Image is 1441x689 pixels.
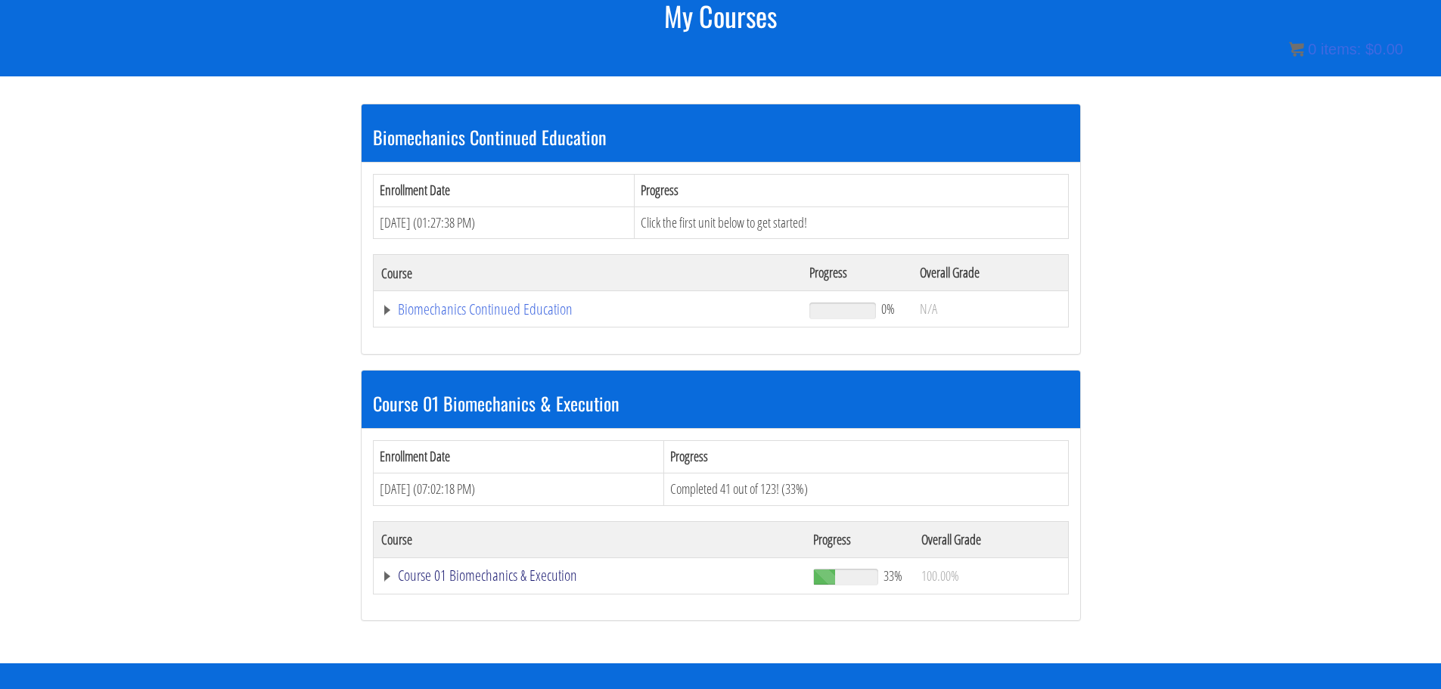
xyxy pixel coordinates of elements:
img: icon11.png [1289,42,1304,57]
th: Progress [802,255,911,291]
span: 0% [881,300,895,317]
span: $ [1365,41,1374,57]
td: [DATE] (01:27:38 PM) [373,206,635,239]
th: Enrollment Date [373,441,663,473]
a: 0 items: $0.00 [1289,41,1403,57]
span: items: [1321,41,1361,57]
td: Click the first unit below to get started! [635,206,1068,239]
th: Progress [806,521,914,557]
span: 33% [884,567,902,584]
th: Enrollment Date [373,174,635,206]
h3: Biomechanics Continued Education [373,127,1069,147]
th: Progress [635,174,1068,206]
td: N/A [912,291,1068,327]
th: Progress [663,441,1068,473]
h3: Course 01 Biomechanics & Execution [373,393,1069,413]
th: Overall Grade [912,255,1068,291]
th: Course [373,255,802,291]
span: 0 [1308,41,1316,57]
td: 100.00% [914,557,1068,594]
td: [DATE] (07:02:18 PM) [373,473,663,505]
th: Course [373,521,806,557]
td: Completed 41 out of 123! (33%) [663,473,1068,505]
th: Overall Grade [914,521,1068,557]
bdi: 0.00 [1365,41,1403,57]
a: Course 01 Biomechanics & Execution [381,568,799,583]
a: Biomechanics Continued Education [381,302,795,317]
